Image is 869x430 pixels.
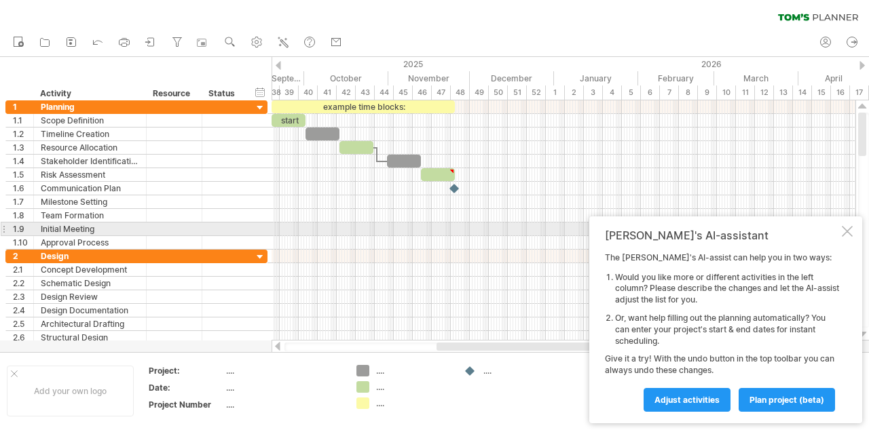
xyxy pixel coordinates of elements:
div: .... [376,397,450,409]
li: Would you like more or different activities in the left column? Please describe the changes and l... [615,272,839,306]
div: March 2026 [714,71,798,85]
div: Initial Meeting [41,222,139,235]
div: Date: [149,382,223,393]
div: 11 [736,85,755,100]
div: 1.6 [13,182,33,195]
div: 10 [717,85,736,100]
div: 1.4 [13,155,33,168]
div: 7 [660,85,679,100]
div: Structural Design [41,331,139,344]
div: .... [376,381,450,393]
div: Planning [41,100,139,113]
div: 1.3 [13,141,33,154]
a: plan project (beta) [739,388,835,412]
div: 5 [622,85,641,100]
div: Scope Definition [41,114,139,127]
div: Resource Allocation [41,141,139,154]
div: 46 [413,85,432,100]
div: Resource [153,87,194,100]
div: 2.5 [13,317,33,330]
div: 6 [641,85,660,100]
div: December 2025 [470,71,554,85]
span: Adjust activities [654,395,720,405]
div: 41 [318,85,337,100]
span: plan project (beta) [750,395,824,405]
div: February 2026 [638,71,714,85]
div: .... [226,365,340,376]
div: 42 [337,85,356,100]
li: Or, want help filling out the planning automatically? You can enter your project's start & end da... [615,313,839,347]
div: 1.2 [13,128,33,140]
div: 1.9 [13,222,33,235]
div: Project: [149,365,223,376]
div: 47 [432,85,451,100]
div: .... [226,382,340,393]
div: .... [376,365,450,376]
div: 12 [755,85,774,100]
div: 1 [546,85,565,100]
div: 50 [489,85,508,100]
div: 8 [679,85,698,100]
div: 40 [299,85,318,100]
div: Design Documentation [41,304,139,317]
div: 4 [603,85,622,100]
div: 1.10 [13,236,33,249]
div: October 2025 [304,71,388,85]
div: 2.6 [13,331,33,344]
div: November 2025 [388,71,470,85]
div: 9 [698,85,717,100]
div: 48 [451,85,470,100]
div: 51 [508,85,527,100]
div: The [PERSON_NAME]'s AI-assist can help you in two ways: Give it a try! With the undo button in th... [605,252,839,411]
div: Concept Development [41,263,139,276]
div: Architectural Drafting [41,317,139,330]
div: Milestone Setting [41,195,139,208]
div: Project Number [149,399,223,410]
div: 16 [831,85,850,100]
div: Design [41,250,139,262]
div: 2.3 [13,290,33,303]
div: 1.8 [13,209,33,222]
div: 43 [356,85,375,100]
div: 13 [774,85,793,100]
div: 2.4 [13,304,33,317]
div: Stakeholder Identification [41,155,139,168]
div: 2.2 [13,277,33,290]
div: 1.7 [13,195,33,208]
div: 14 [793,85,812,100]
div: Design Review [41,290,139,303]
div: 45 [394,85,413,100]
a: Adjust activities [644,388,731,412]
div: 2 [13,250,33,262]
div: Risk Assessment [41,168,139,181]
div: Add your own logo [7,366,134,416]
div: 52 [527,85,546,100]
div: Schematic Design [41,277,139,290]
div: 39 [280,85,299,100]
div: 44 [375,85,394,100]
div: start [272,114,306,127]
div: 1.1 [13,114,33,127]
div: Activity [40,87,138,100]
div: example time blocks: [272,100,455,113]
div: 1 [13,100,33,113]
div: 49 [470,85,489,100]
div: 1.5 [13,168,33,181]
div: Approval Process [41,236,139,249]
div: Communication Plan [41,182,139,195]
div: .... [483,365,557,376]
div: .... [226,399,340,410]
div: 3 [584,85,603,100]
div: 2.1 [13,263,33,276]
div: 2 [565,85,584,100]
div: Team Formation [41,209,139,222]
div: 15 [812,85,831,100]
div: Timeline Creation [41,128,139,140]
div: Status [208,87,238,100]
div: 17 [850,85,869,100]
div: [PERSON_NAME]'s AI-assistant [605,229,839,242]
div: January 2026 [554,71,638,85]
